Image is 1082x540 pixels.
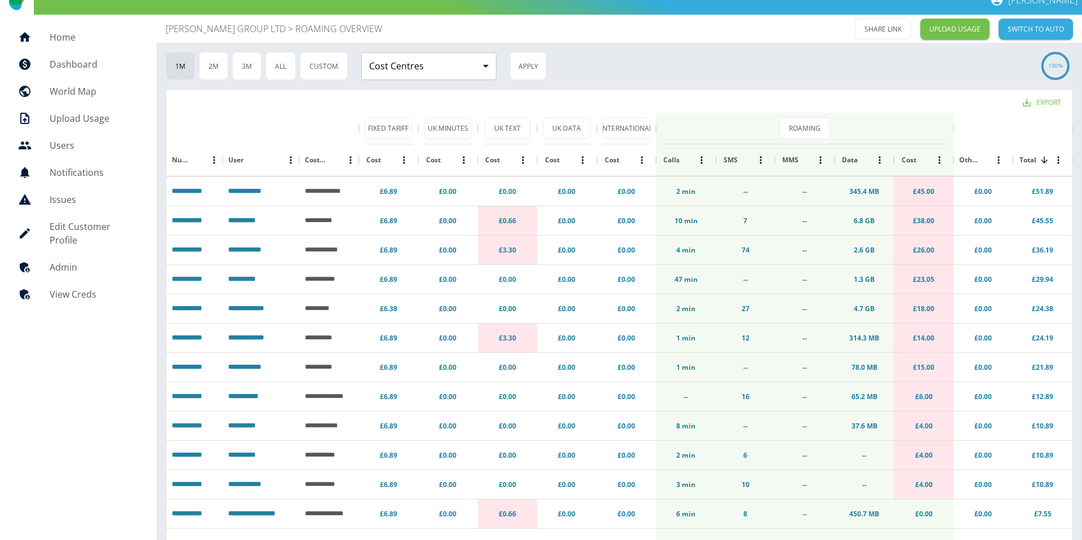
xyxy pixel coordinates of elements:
[439,187,456,196] a: £0.00
[802,275,807,284] a: --
[50,260,139,274] h5: Admin
[9,186,148,213] a: Issues
[439,421,456,431] a: £0.00
[605,155,619,165] div: Cost
[439,480,456,489] a: £0.00
[1050,152,1067,169] button: Menu
[499,421,516,431] a: £0.00
[50,85,139,98] h5: World Map
[342,152,359,169] button: Menu
[299,144,359,176] div: Cost Centre
[365,117,413,139] button: Fixed Tariff
[380,509,397,519] a: £6.89
[50,139,139,152] h5: Users
[305,155,326,165] div: Cost Centre
[954,144,1013,176] div: Other Costs
[500,152,516,168] button: Sort
[9,281,148,308] a: View Creds
[1032,362,1053,372] a: £21.89
[915,421,933,431] a: £4.00
[597,144,657,176] div: Cost
[1032,333,1053,343] a: £24.19
[478,144,538,176] div: Cost
[1014,92,1070,113] button: Export
[418,144,478,176] div: Cost
[199,52,228,80] button: 2M
[380,245,397,255] a: £6.89
[676,362,695,372] a: 1 min
[50,30,139,44] h5: Home
[380,421,397,431] a: £6.89
[618,480,635,489] a: £0.00
[499,187,516,196] a: £0.00
[799,152,814,168] button: Sort
[558,275,575,284] a: £0.00
[974,362,992,372] a: £0.00
[558,216,575,225] a: £0.00
[676,333,695,343] a: 1 min
[871,152,888,169] button: Menu
[455,152,472,169] button: Menu
[380,275,397,284] a: £6.89
[9,105,148,132] a: Upload Usage
[855,19,911,39] button: SHARE LINK
[1032,187,1053,196] a: £51.89
[913,245,934,255] a: £26.00
[676,509,695,519] a: 6 min
[9,132,148,159] a: Users
[1032,216,1053,225] a: £45.55
[9,254,148,281] a: Admin
[499,509,516,519] a: £0.66
[802,362,807,372] a: --
[426,155,441,165] div: Cost
[633,152,650,169] button: Menu
[693,152,710,169] button: Menu
[676,187,695,196] a: 2 min
[380,216,397,225] a: £6.89
[499,450,516,460] a: £0.00
[724,155,738,165] div: SMS
[558,187,575,196] a: £0.00
[902,155,916,165] div: Cost
[782,155,799,165] div: MMS
[738,152,753,168] button: Sort
[854,245,875,255] a: 2.6 GB
[1032,450,1053,460] a: £10.89
[558,333,575,343] a: £0.00
[439,450,456,460] a: £0.00
[380,392,397,401] a: £6.89
[618,304,635,313] a: £0.00
[802,509,807,519] a: --
[974,509,992,519] a: £0.00
[916,152,932,168] button: Sort
[676,245,695,255] a: 4 min
[974,421,992,431] a: £0.00
[558,362,575,372] a: £0.00
[743,275,748,284] a: --
[802,304,807,313] a: --
[380,304,397,313] a: £6.38
[424,117,472,139] button: UK Minutes
[1032,421,1053,431] a: £10.89
[931,152,948,169] button: Menu
[510,52,546,80] button: Apply
[1048,61,1063,69] text: 100%
[50,220,139,247] h5: Edit Customer Profile
[618,187,635,196] a: £0.00
[282,152,299,169] button: Menu
[915,450,933,460] a: £4.00
[974,480,992,489] a: £0.00
[618,392,635,401] a: £0.00
[558,509,575,519] a: £0.00
[228,155,243,165] div: User
[499,275,516,284] a: £0.00
[742,480,750,489] a: 10
[439,333,456,343] a: £0.00
[243,152,259,168] button: Sort
[915,509,933,519] a: £0.00
[543,117,591,139] button: UK Data
[50,166,139,179] h5: Notifications
[675,216,698,225] a: 10 min
[558,450,575,460] a: £0.00
[743,509,747,519] a: 8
